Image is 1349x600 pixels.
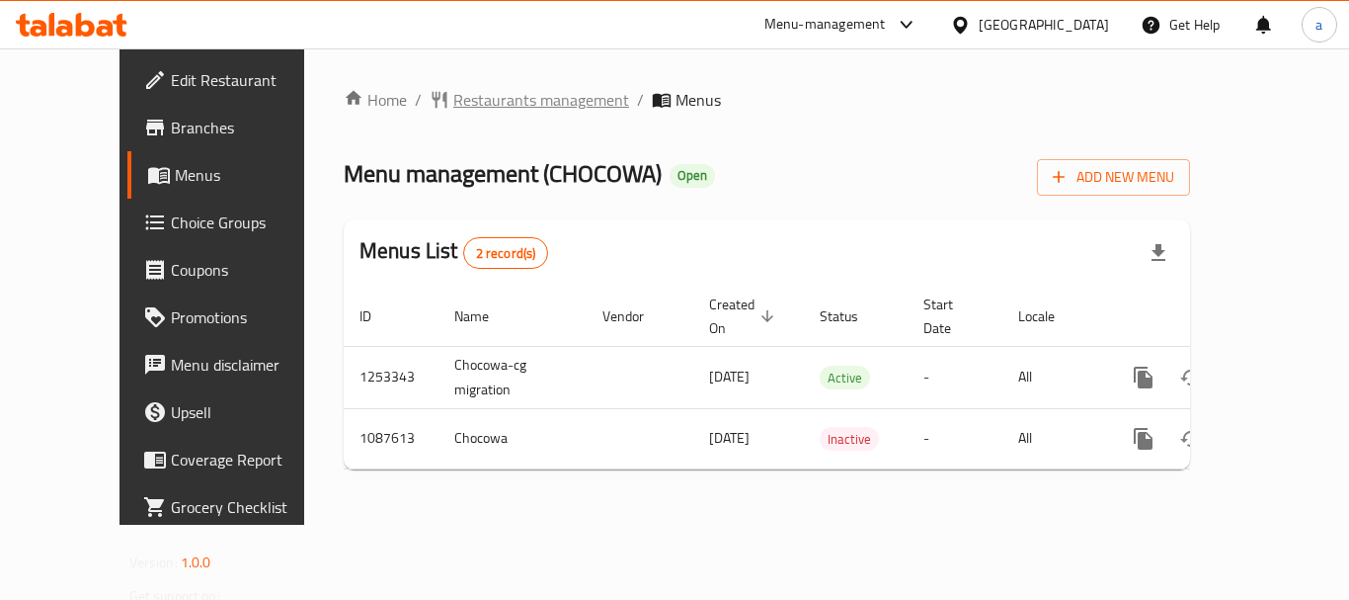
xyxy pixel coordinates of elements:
a: Upsell [127,388,345,436]
span: Choice Groups [171,211,329,234]
span: Upsell [171,400,329,424]
span: Name [454,304,515,328]
a: Promotions [127,294,345,341]
span: 2 record(s) [464,244,548,263]
span: [DATE] [709,364,750,389]
td: - [908,408,1002,469]
div: Active [820,366,870,389]
span: Open [670,167,715,184]
span: 1.0.0 [181,550,211,575]
span: Inactive [820,428,879,451]
td: - [908,346,1002,408]
span: Locale [1018,304,1080,328]
span: Start Date [923,293,979,340]
div: Menu-management [764,13,886,37]
span: Vendor [602,304,670,328]
a: Grocery Checklist [127,483,345,531]
span: Menus [175,163,329,187]
a: Branches [127,104,345,151]
div: Inactive [820,427,879,451]
nav: breadcrumb [344,88,1190,112]
button: more [1120,354,1167,401]
span: Version: [129,550,178,575]
span: Menu disclaimer [171,353,329,377]
span: Created On [709,293,780,340]
td: Chocowa-cg migration [438,346,587,408]
div: [GEOGRAPHIC_DATA] [979,14,1109,36]
span: Add New Menu [1053,165,1174,190]
li: / [415,88,422,112]
li: / [637,88,644,112]
td: 1087613 [344,408,438,469]
td: All [1002,346,1104,408]
span: Grocery Checklist [171,495,329,519]
a: Menu disclaimer [127,341,345,388]
h2: Menus List [359,236,548,269]
div: Export file [1135,229,1182,277]
button: more [1120,415,1167,463]
span: Menu management ( CHOCOWA ) [344,151,662,196]
a: Edit Restaurant [127,56,345,104]
span: a [1315,14,1322,36]
a: Coverage Report [127,436,345,483]
span: Restaurants management [453,88,629,112]
a: Home [344,88,407,112]
div: Open [670,164,715,188]
a: Restaurants management [430,88,629,112]
table: enhanced table [344,287,1325,470]
td: Chocowa [438,408,587,469]
button: Change Status [1167,415,1215,463]
span: ID [359,304,397,328]
button: Change Status [1167,354,1215,401]
a: Menus [127,151,345,199]
td: 1253343 [344,346,438,408]
th: Actions [1104,287,1325,347]
span: Edit Restaurant [171,68,329,92]
span: [DATE] [709,425,750,451]
span: Active [820,367,870,389]
div: Total records count [463,237,549,269]
button: Add New Menu [1037,159,1190,196]
span: Coverage Report [171,448,329,471]
a: Coupons [127,246,345,294]
td: All [1002,408,1104,469]
span: Menus [675,88,721,112]
span: Coupons [171,258,329,282]
span: Branches [171,116,329,139]
span: Status [820,304,884,328]
a: Choice Groups [127,199,345,246]
span: Promotions [171,305,329,329]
